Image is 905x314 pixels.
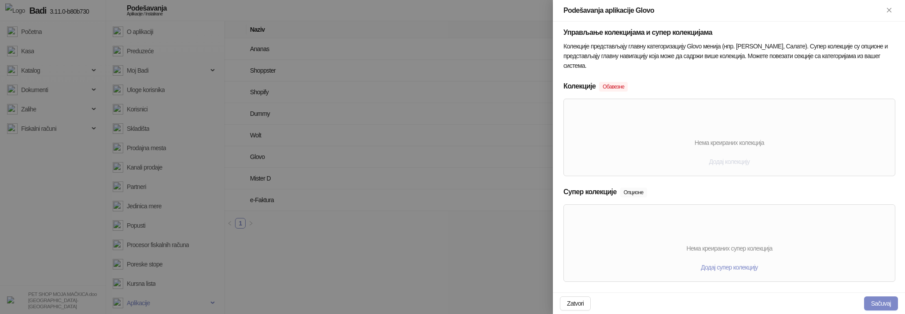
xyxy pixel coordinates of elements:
div: Супер колекције [563,187,617,197]
div: Колекције представљају главну категоризацију Glovo менија (нпр. [PERSON_NAME], Салате). Супер кол... [563,41,894,70]
h5: Управљање колекцијама и супер колекцијама [563,27,894,38]
span: Додај супер колекцију [701,264,758,271]
span: Опционе [620,188,647,197]
button: Sačuvaj [864,296,898,310]
div: Нема креираних колекција [564,138,895,148]
button: Zatvori [560,296,591,310]
button: Zatvori [884,5,894,16]
button: Додај супер колекцију [694,260,765,274]
button: Додај колекцију [702,155,757,169]
div: Колекције [563,81,596,92]
div: Нема креираних супер колекција [564,244,895,253]
span: Обавезне [599,82,628,92]
span: Додај колекцију [709,158,750,165]
div: Podešavanja aplikacije Glovo [563,5,884,16]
